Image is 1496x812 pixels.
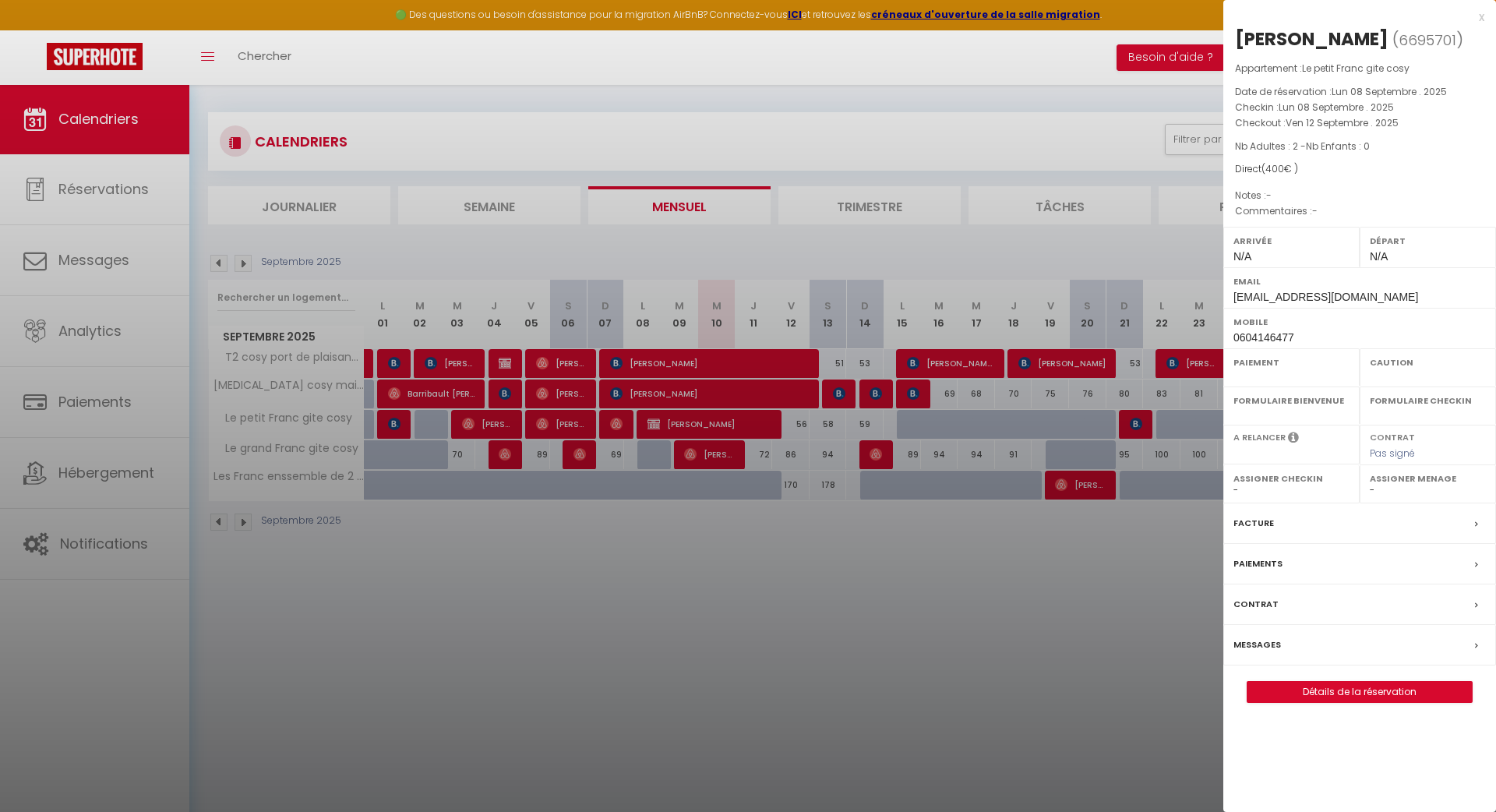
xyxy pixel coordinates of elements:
[1235,203,1484,219] p: Commentaires :
[1235,100,1484,115] p: Checkin :
[1261,162,1298,175] span: ( € )
[1235,84,1484,100] p: Date de réservation :
[1247,682,1472,702] a: Détails de la réservation
[1392,29,1463,51] span: ( )
[1312,204,1318,217] span: -
[1266,189,1272,202] span: -
[1370,250,1388,263] span: N/A
[1332,85,1447,98] span: Lun 08 Septembre . 2025
[1370,355,1486,370] label: Caution
[1233,331,1294,344] span: 0604146477
[1288,431,1299,448] i: Sélectionner OUI si vous souhaiter envoyer les séquences de messages post-checkout
[1286,116,1399,129] span: Ven 12 Septembre . 2025
[1233,471,1350,486] label: Assigner Checkin
[1233,393,1350,408] label: Formulaire Bienvenue
[1233,233,1350,249] label: Arrivée
[1370,431,1415,441] label: Contrat
[1235,162,1484,177] div: Direct
[1233,637,1281,653] label: Messages
[1235,115,1484,131] p: Checkout :
[1233,515,1274,531] label: Facture
[1265,162,1284,175] span: 400
[1235,188,1484,203] p: Notes :
[1233,556,1283,572] label: Paiements
[1233,314,1486,330] label: Mobile
[1233,291,1418,303] span: [EMAIL_ADDRESS][DOMAIN_NAME]
[1370,393,1486,408] label: Formulaire Checkin
[1302,62,1410,75] span: Le petit Franc gite cosy
[1223,8,1484,26] div: x
[1370,471,1486,486] label: Assigner Menage
[1370,233,1486,249] label: Départ
[1233,274,1486,289] label: Email
[1233,250,1251,263] span: N/A
[1235,61,1484,76] p: Appartement :
[12,6,59,53] button: Ouvrir le widget de chat LiveChat
[1235,139,1370,153] span: Nb Adultes : 2 -
[1279,101,1394,114] span: Lun 08 Septembre . 2025
[1233,596,1279,613] label: Contrat
[1233,355,1350,370] label: Paiement
[1399,30,1456,50] span: 6695701
[1247,681,1473,703] button: Détails de la réservation
[1370,447,1415,460] span: Pas signé
[1235,26,1388,51] div: [PERSON_NAME]
[1233,431,1286,444] label: A relancer
[1306,139,1370,153] span: Nb Enfants : 0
